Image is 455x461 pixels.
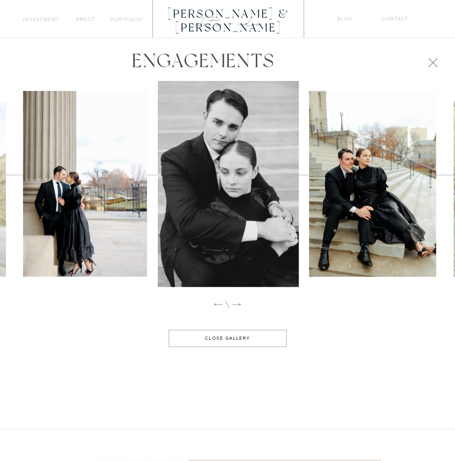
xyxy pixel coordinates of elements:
[382,15,409,23] a: Contact
[76,15,95,23] a: about
[154,8,303,21] a: [PERSON_NAME] & [PERSON_NAME]
[337,15,352,23] a: blog
[180,335,276,342] a: close gallery
[123,50,284,75] h2: engagements
[110,15,142,23] a: portfolio
[23,15,60,23] a: Investment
